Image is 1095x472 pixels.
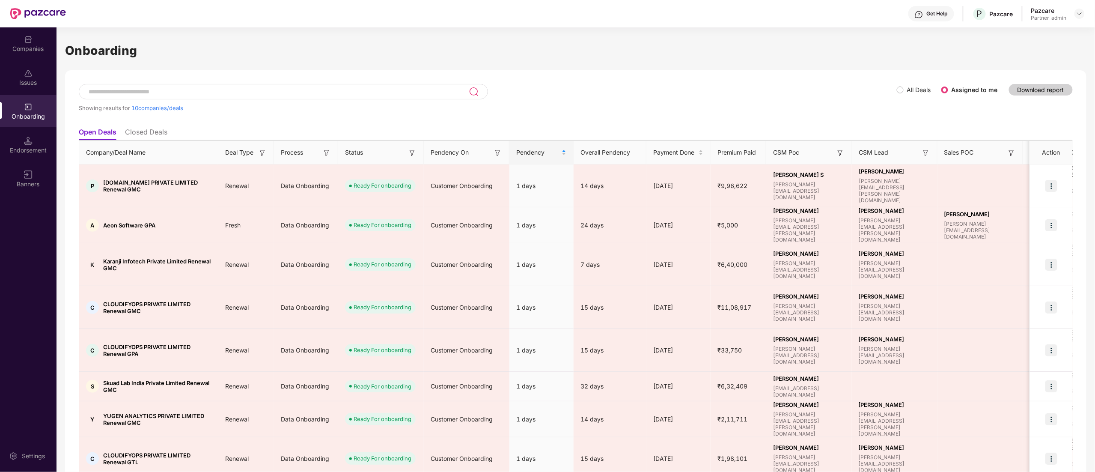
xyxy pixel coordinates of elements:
span: CSM Poc [773,148,799,157]
div: Ready For onboarding [354,181,411,190]
span: Renewal [218,455,256,462]
div: Pazcare [990,10,1013,18]
div: P [86,179,99,192]
div: 15 days [574,454,646,463]
span: [EMAIL_ADDRESS][DOMAIN_NAME] [773,385,845,398]
img: svg+xml;base64,PHN2ZyBpZD0iRHJvcGRvd24tMzJ4MzIiIHhtbG5zPSJodHRwOi8vd3d3LnczLm9yZy8yMDAwL3N2ZyIgd2... [1076,10,1083,17]
img: svg+xml;base64,PHN2ZyB3aWR0aD0iMjQiIGhlaWdodD0iMjUiIHZpZXdCb3g9IjAgMCAyNCAyNSIgZmlsbD0ibm9uZSIgeG... [469,87,479,97]
span: [PERSON_NAME] [859,168,931,175]
span: Customer Onboarding [431,455,493,462]
div: 1 days [509,339,574,362]
span: Skuad Lab India Private Limited Renewal GMC [103,379,211,393]
img: icon [1045,344,1057,356]
div: 1 days [509,447,574,470]
span: [PERSON_NAME] [859,250,931,257]
div: Data Onboarding [274,447,338,470]
div: 14 days [574,181,646,191]
span: Renewal [218,261,256,268]
div: [DATE] [646,454,711,463]
div: 1 days [509,296,574,319]
span: Renewal [218,304,256,311]
div: Ready For onboarding [354,303,411,311]
span: ₹1,98,101 [711,455,754,462]
img: svg+xml;base64,PHN2ZyB3aWR0aD0iMjAiIGhlaWdodD0iMjAiIHZpZXdCb3g9IjAgMCAyMCAyMCIgZmlsbD0ibm9uZSIgeG... [24,103,33,111]
img: icon [1045,219,1057,231]
div: Y [86,413,99,426]
span: CSM Lead [859,148,888,157]
span: [PERSON_NAME][EMAIL_ADDRESS][DOMAIN_NAME] [773,260,845,279]
span: [PERSON_NAME][EMAIL_ADDRESS][DOMAIN_NAME] [859,260,931,279]
img: icon [1045,453,1057,465]
div: Showing results for [79,105,897,111]
span: ₹6,32,409 [711,382,754,390]
span: Pendency [516,148,560,157]
div: Data Onboarding [274,408,338,431]
button: Download report [1009,84,1073,96]
span: YUGEN ANALYTICS PRIVATE LIMITED Renewal GMC [103,412,211,426]
span: ₹11,08,917 [711,304,758,311]
span: [PERSON_NAME] [773,293,845,300]
img: svg+xml;base64,PHN2ZyB3aWR0aD0iMTYiIGhlaWdodD0iMTYiIHZpZXdCb3g9IjAgMCAxNiAxNiIgZmlsbD0ibm9uZSIgeG... [922,149,930,157]
span: [PERSON_NAME] [773,444,845,451]
span: Fresh [218,221,247,229]
span: [PERSON_NAME][EMAIL_ADDRESS][PERSON_NAME][DOMAIN_NAME] [773,217,845,243]
span: [PERSON_NAME][EMAIL_ADDRESS][PERSON_NAME][DOMAIN_NAME] [859,217,931,243]
th: Action [1030,141,1073,164]
span: ₹6,40,000 [711,261,754,268]
div: 1 days [509,375,574,398]
span: [PERSON_NAME] [859,444,931,451]
div: Data Onboarding [274,296,338,319]
div: 7 days [574,260,646,269]
th: Overall Pendency [574,141,646,164]
img: icon [1045,302,1057,314]
div: Ready For onboarding [354,382,411,391]
div: K [86,258,99,271]
span: [PERSON_NAME] [859,293,931,300]
div: 14 days [574,415,646,424]
img: svg+xml;base64,PHN2ZyBpZD0iSGVscC0zMngzMiIgeG1sbnM9Imh0dHA6Ly93d3cudzMub3JnLzIwMDAvc3ZnIiB3aWR0aD... [915,10,923,19]
span: CLOUDIFYOPS PRIVATE LIMITED Renewal GTL [103,452,211,466]
label: All Deals [907,86,931,93]
img: New Pazcare Logo [10,8,66,19]
img: svg+xml;base64,PHN2ZyB3aWR0aD0iMTYiIGhlaWdodD0iMTYiIHZpZXdCb3g9IjAgMCAxNiAxNiIgZmlsbD0ibm9uZSIgeG... [836,149,845,157]
span: Renewal [218,382,256,390]
img: svg+xml;base64,PHN2ZyB3aWR0aD0iMTYiIGhlaWdodD0iMTYiIHZpZXdCb3g9IjAgMCAxNiAxNiIgZmlsbD0ibm9uZSIgeG... [1007,149,1016,157]
img: svg+xml;base64,PHN2ZyB3aWR0aD0iMTYiIGhlaWdodD0iMTYiIHZpZXdCb3g9IjAgMCAxNiAxNiIgZmlsbD0ibm9uZSIgeG... [494,149,502,157]
span: [PERSON_NAME][EMAIL_ADDRESS][PERSON_NAME][DOMAIN_NAME] [859,411,931,437]
span: CLOUDIFYOPS PRIVATE LIMITED Renewal GMC [103,301,211,314]
span: Renewal [218,182,256,189]
span: Customer Onboarding [431,261,493,268]
span: [PERSON_NAME] [773,250,845,257]
span: Customer Onboarding [431,415,493,423]
img: icon [1045,180,1057,192]
img: svg+xml;base64,PHN2ZyBpZD0iSXNzdWVzX2Rpc2FibGVkIiB4bWxucz0iaHR0cDovL3d3dy53My5vcmcvMjAwMC9zdmciIH... [24,69,33,78]
img: icon [1045,413,1057,425]
span: [PERSON_NAME][EMAIL_ADDRESS][DOMAIN_NAME] [773,346,845,365]
span: [PERSON_NAME] [859,207,931,214]
div: Ready For onboarding [354,221,411,229]
span: [DOMAIN_NAME] PRIVATE LIMITED Renewal GMC [103,179,211,193]
img: icon [1045,259,1057,271]
div: Ready For onboarding [354,415,411,423]
span: CLOUDIFYOPS PRIVATE LIMITED Renewal GPA [103,344,211,357]
span: Pendency On [431,148,469,157]
div: A [86,219,99,232]
span: Status [345,148,363,157]
img: svg+xml;base64,PHN2ZyB3aWR0aD0iMTQuNSIgaGVpZ2h0PSIxNC41IiB2aWV3Qm94PSIwIDAgMTYgMTYiIGZpbGw9Im5vbm... [24,137,33,145]
span: Renewal [218,415,256,423]
div: [DATE] [646,181,711,191]
div: Data Onboarding [274,253,338,276]
span: ₹2,11,711 [711,415,754,423]
li: Closed Deals [125,128,167,140]
span: Karanji Infotech Private Limited Renewal GMC [103,258,211,272]
div: Get Help [927,10,948,17]
div: Settings [19,452,48,460]
img: svg+xml;base64,PHN2ZyBpZD0iU2V0dGluZy0yMHgyMCIgeG1sbnM9Imh0dHA6Ly93d3cudzMub3JnLzIwMDAvc3ZnIiB3aW... [9,452,18,460]
span: [PERSON_NAME] [859,336,931,343]
div: 32 days [574,382,646,391]
span: [PERSON_NAME][EMAIL_ADDRESS][DOMAIN_NAME] [773,181,845,200]
div: 1 days [509,214,574,237]
span: Customer Onboarding [431,221,493,229]
div: 15 days [574,346,646,355]
span: Sales POC [944,148,974,157]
